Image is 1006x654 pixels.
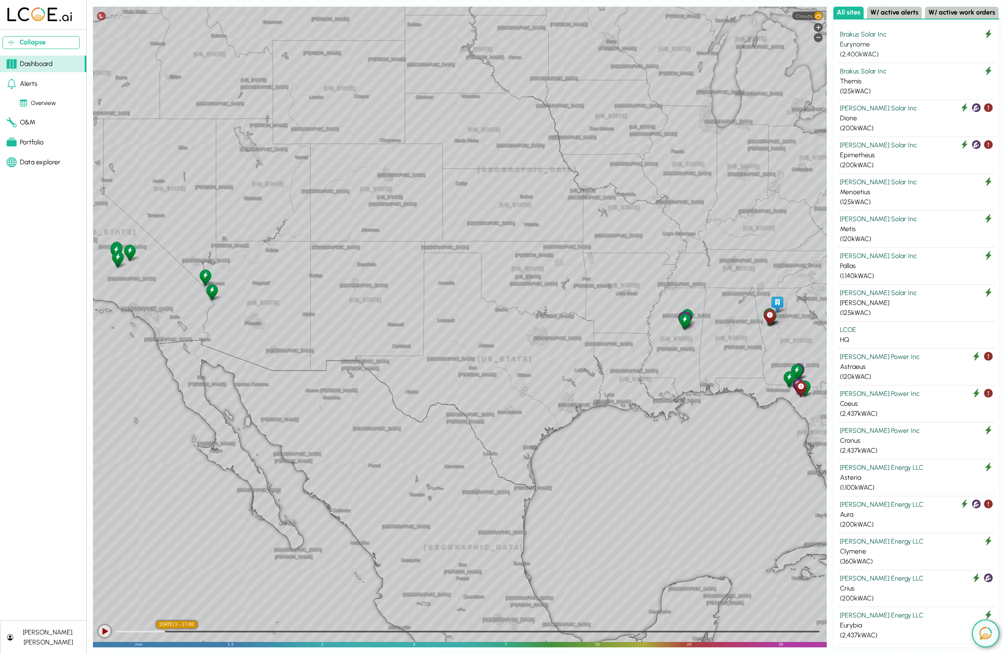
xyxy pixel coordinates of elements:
div: ( 125 kWAC) [840,197,993,207]
div: Astraeus [794,379,808,398]
div: Epimetheus [679,310,693,329]
div: [PERSON_NAME] Energy LLC [840,463,993,473]
button: All sites [833,7,864,19]
button: [PERSON_NAME] Solar Inc Epimetheus (200kWAC) [837,137,996,174]
div: Clymene [109,242,123,261]
div: Dashboard [7,59,53,69]
div: Styx [789,363,804,381]
button: LCOE HQ [837,322,996,349]
button: [PERSON_NAME] Solar Inc Menoetius (125kWAC) [837,174,996,211]
div: Eurybia [840,620,993,630]
div: Zoom out [814,33,823,42]
div: Metis [840,224,993,234]
div: LCOE [840,325,993,335]
div: ( 125 kWAC) [840,308,993,318]
div: HQ [840,335,993,345]
div: Metis [122,243,137,262]
div: ( 2,437 kWAC) [840,409,993,419]
div: ( 125 kWAC) [840,86,993,96]
button: Collapse [2,36,80,49]
div: Epimetheus [840,150,993,160]
button: [PERSON_NAME] Energy LLC Aura (200kWAC) [837,496,996,533]
div: ( 200 kWAC) [840,593,993,603]
span: Clouds [796,13,813,19]
div: Asteria [840,473,993,483]
div: HQ [770,295,784,314]
div: ( 2,400 kWAC) [840,49,993,59]
button: [PERSON_NAME] Energy LLC Eurybia (2,437kWAC) [837,607,996,644]
div: ( 120 kWAC) [840,372,993,382]
button: Brakus Solar Inc Eurynome (2,400kWAC) [837,26,996,63]
div: ( 1,140 kWAC) [840,271,993,281]
div: ( 120 kWAC) [840,234,993,244]
div: Menoetius [198,268,212,287]
div: Helios [110,250,125,268]
div: Astraeus [840,362,993,372]
button: [PERSON_NAME] Power Inc Cronus (2,437kWAC) [837,422,996,459]
div: Themis [677,312,692,331]
div: Overview [20,99,56,108]
div: Aura [791,362,806,381]
div: [PERSON_NAME] Solar Inc [840,214,993,224]
div: Menoetius [840,187,993,197]
div: ( 1,100 kWAC) [840,483,993,493]
button: [PERSON_NAME] Power Inc Coeus (2,437kWAC) [837,386,996,422]
div: Eurybia [109,240,124,259]
div: Crius [791,377,806,395]
div: [PERSON_NAME] Power Inc [840,352,993,362]
div: [PERSON_NAME] Power Inc [840,389,993,399]
button: W/ active alerts [867,7,922,19]
button: W/ active work orders [925,7,999,19]
div: Zoom in [814,23,823,32]
div: Portfolio [7,137,44,147]
div: Select site list category [833,7,999,20]
button: [PERSON_NAME] Solar Inc Dione (200kWAC) [837,100,996,137]
div: [PERSON_NAME] [840,298,993,308]
button: [PERSON_NAME] Power Inc Astraeus (120kWAC) [837,349,996,386]
div: Brakus Solar Inc [840,29,993,39]
button: [PERSON_NAME] Energy LLC Crius (200kWAC) [837,570,996,607]
div: Eurynome [205,283,219,301]
button: [PERSON_NAME] Energy LLC Asteria (1,100kWAC) [837,459,996,496]
div: [PERSON_NAME] Solar Inc [840,103,993,113]
button: [PERSON_NAME] Solar Inc Metis (120kWAC) [837,211,996,248]
button: Brakus Solar Inc Themis (125kWAC) [837,63,996,100]
div: Crius [840,583,993,593]
div: [PERSON_NAME].[PERSON_NAME] [17,627,80,647]
button: [PERSON_NAME] Energy LLC Clymene (360kWAC) [837,533,996,570]
div: [PERSON_NAME] Solar Inc [840,140,993,150]
div: Themis [840,76,993,86]
div: ( 200 kWAC) [840,520,993,530]
div: [PERSON_NAME] Energy LLC [840,610,993,620]
div: [PERSON_NAME] Energy LLC [840,573,993,583]
div: Eurynome [840,39,993,49]
div: [PERSON_NAME] Solar Inc [840,177,993,187]
div: Coeus [840,399,993,409]
img: open chat [979,627,992,640]
div: Data explorer [7,157,61,167]
div: [PERSON_NAME] Energy LLC [840,537,993,547]
div: [PERSON_NAME] Power Inc [840,426,993,436]
div: Asteria [762,307,776,326]
div: O&M [7,117,35,127]
button: [PERSON_NAME] Solar Inc Pallas (1,140kWAC) [837,248,996,285]
div: Clymene [840,547,993,556]
div: ( 200 kWAC) [840,123,993,133]
div: Hyperion [680,307,694,326]
div: local time [156,621,197,628]
div: Brakus Solar Inc [840,66,993,76]
div: [PERSON_NAME] Solar Inc [840,251,993,261]
div: [PERSON_NAME] Solar Inc [840,288,993,298]
div: Cronus [840,436,993,446]
div: Pallas [840,261,993,271]
div: Cronus [782,370,796,388]
div: Theia [762,307,776,325]
div: ( 360 kWAC) [840,556,993,566]
div: ( 2,437 kWAC) [840,446,993,456]
div: Dione [676,310,691,329]
div: Dione [840,113,993,123]
div: Alerts [7,79,37,89]
div: ( 200 kWAC) [840,160,993,170]
div: [PERSON_NAME] Energy LLC [840,500,993,510]
div: Rhea [797,379,812,398]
